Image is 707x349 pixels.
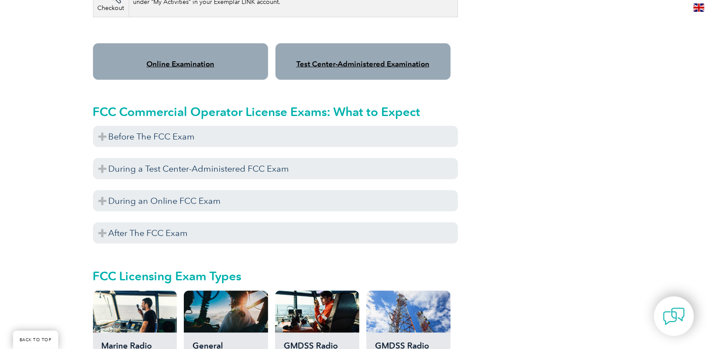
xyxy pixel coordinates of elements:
h3: During a Test Center-Administered FCC Exam [93,158,458,179]
h3: Before The FCC Exam [93,126,458,147]
img: en [694,3,704,12]
h3: After The FCC Exam [93,223,458,244]
img: contact-chat.png [663,306,685,327]
a: BACK TO TOP [13,331,58,349]
a: Test Center-Administered Examination [296,60,429,68]
a: Online Examination [146,60,214,68]
h3: During an Online FCC Exam [93,190,458,212]
h2: FCC Commercial Operator License Exams: What to Expect [93,105,458,119]
h2: FCC Licensing Exam Types [93,269,458,283]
